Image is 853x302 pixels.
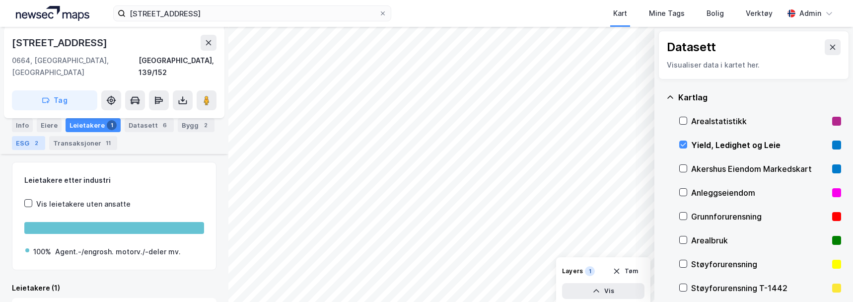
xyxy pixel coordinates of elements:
[33,246,51,258] div: 100%
[667,39,716,55] div: Datasett
[36,198,131,210] div: Vis leietakere uten ansatte
[126,6,379,21] input: Søk på adresse, matrikkel, gårdeiere, leietakere eller personer
[16,6,89,21] img: logo.a4113a55bc3d86da70a041830d287a7e.svg
[691,187,828,199] div: Anleggseiendom
[562,267,583,275] div: Layers
[613,7,627,19] div: Kart
[24,174,204,186] div: Leietakere etter industri
[691,211,828,223] div: Grunnforurensning
[803,254,853,302] div: Kontrollprogram for chat
[691,139,828,151] div: Yield, Ledighet og Leie
[562,283,644,299] button: Vis
[691,234,828,246] div: Arealbruk
[66,118,121,132] div: Leietakere
[691,282,828,294] div: Støyforurensning T-1442
[37,118,62,132] div: Eiere
[803,254,853,302] iframe: Chat Widget
[55,246,181,258] div: Agent.-/engrosh. motorv./-deler mv.
[585,266,595,276] div: 1
[125,118,174,132] div: Datasett
[649,7,685,19] div: Mine Tags
[178,118,214,132] div: Bygg
[12,136,45,150] div: ESG
[49,136,117,150] div: Transaksjoner
[746,7,773,19] div: Verktøy
[139,55,216,78] div: [GEOGRAPHIC_DATA], 139/152
[12,35,109,51] div: [STREET_ADDRESS]
[707,7,724,19] div: Bolig
[678,91,841,103] div: Kartlag
[799,7,821,19] div: Admin
[667,59,841,71] div: Visualiser data i kartet her.
[691,163,828,175] div: Akershus Eiendom Markedskart
[201,120,211,130] div: 2
[107,120,117,130] div: 1
[606,263,644,279] button: Tøm
[12,282,216,294] div: Leietakere (1)
[12,55,139,78] div: 0664, [GEOGRAPHIC_DATA], [GEOGRAPHIC_DATA]
[12,118,33,132] div: Info
[103,138,113,148] div: 11
[31,138,41,148] div: 2
[160,120,170,130] div: 6
[12,90,97,110] button: Tag
[691,258,828,270] div: Støyforurensning
[691,115,828,127] div: Arealstatistikk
